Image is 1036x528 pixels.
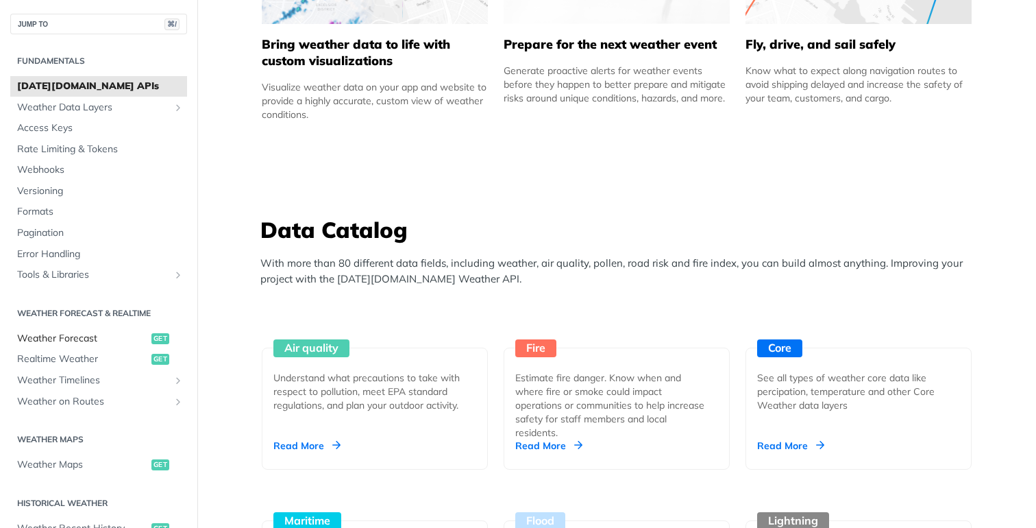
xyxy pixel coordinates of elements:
span: Weather Data Layers [17,101,169,115]
a: Air quality Understand what precautions to take with respect to pollution, meet EPA standard regu... [256,297,493,470]
span: get [151,459,169,470]
a: Weather Forecastget [10,328,187,349]
button: Show subpages for Tools & Libraries [173,269,184,280]
a: Error Handling [10,244,187,265]
span: get [151,333,169,344]
h2: Weather Forecast & realtime [10,307,187,320]
a: [DATE][DOMAIN_NAME] APIs [10,76,187,97]
a: Core See all types of weather core data like percipation, temperature and other Core Weather data... [740,297,977,470]
div: Visualize weather data on your app and website to provide a highly accurate, custom view of weath... [262,80,488,121]
div: Know what to expect along navigation routes to avoid shipping delayed and increase the safety of ... [745,64,972,105]
span: get [151,354,169,365]
span: Error Handling [17,248,184,261]
span: Weather Forecast [17,332,148,346]
span: Weather Timelines [17,374,169,387]
span: [DATE][DOMAIN_NAME] APIs [17,80,184,93]
h5: Bring weather data to life with custom visualizations [262,36,488,69]
a: Weather on RoutesShow subpages for Weather on Routes [10,392,187,412]
a: Access Keys [10,118,187,139]
h2: Fundamentals [10,55,187,67]
div: See all types of weather core data like percipation, temperature and other Core Weather data layers [757,371,949,412]
a: Versioning [10,181,187,202]
a: Weather TimelinesShow subpages for Weather Timelines [10,370,187,391]
button: JUMP TO⌘/ [10,14,187,34]
a: Pagination [10,223,187,243]
span: Versioning [17,184,184,198]
h2: Historical Weather [10,497,187,509]
span: Weather Maps [17,458,148,472]
div: Core [757,339,802,357]
a: Weather Mapsget [10,455,187,475]
div: Read More [757,439,824,453]
h5: Prepare for the next weather event [504,36,730,53]
button: Show subpages for Weather Data Layers [173,102,184,113]
button: Show subpages for Weather on Routes [173,396,184,407]
button: Show subpages for Weather Timelines [173,375,184,386]
h3: Data Catalog [260,215,980,245]
span: ⌘/ [164,19,180,30]
a: Fire Estimate fire danger. Know when and where fire or smoke could impact operations or communiti... [498,297,735,470]
span: Tools & Libraries [17,268,169,282]
div: Generate proactive alerts for weather events before they happen to better prepare and mitigate ri... [504,64,730,105]
a: Realtime Weatherget [10,349,187,370]
a: Weather Data LayersShow subpages for Weather Data Layers [10,97,187,118]
a: Rate Limiting & Tokens [10,139,187,160]
span: Webhooks [17,163,184,177]
span: Access Keys [17,121,184,135]
span: Pagination [17,226,184,240]
div: Read More [273,439,341,453]
div: Air quality [273,339,349,357]
a: Tools & LibrariesShow subpages for Tools & Libraries [10,265,187,285]
div: Fire [515,339,556,357]
div: Estimate fire danger. Know when and where fire or smoke could impact operations or communities to... [515,371,707,440]
span: Weather on Routes [17,395,169,409]
span: Rate Limiting & Tokens [17,143,184,156]
span: Realtime Weather [17,352,148,366]
div: Read More [515,439,582,453]
h5: Fly, drive, and sail safely [745,36,972,53]
a: Formats [10,202,187,222]
a: Webhooks [10,160,187,180]
h2: Weather Maps [10,433,187,446]
div: Understand what precautions to take with respect to pollution, meet EPA standard regulations, and... [273,371,465,412]
p: With more than 80 different data fields, including weather, air quality, pollen, road risk and fi... [260,256,980,287]
span: Formats [17,205,184,219]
